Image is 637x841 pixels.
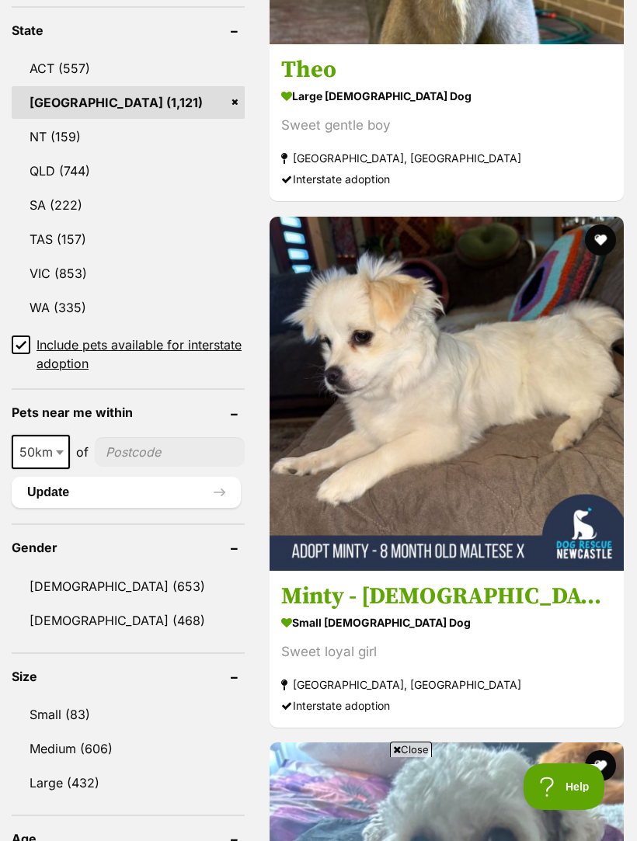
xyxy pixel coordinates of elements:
input: postcode [95,437,245,467]
a: VIC (853) [12,257,245,290]
a: NT (159) [12,120,245,153]
button: Update [12,477,241,508]
div: Interstate adoption [281,169,612,190]
iframe: Advertisement [36,763,601,833]
header: State [12,23,245,37]
a: SA (222) [12,189,245,221]
header: Gender [12,540,245,554]
a: Small (83) [12,698,245,731]
strong: [GEOGRAPHIC_DATA], [GEOGRAPHIC_DATA] [281,148,612,169]
h3: Minty - [DEMOGRAPHIC_DATA] Maltese X [281,582,612,611]
a: Minty - [DEMOGRAPHIC_DATA] Maltese X small [DEMOGRAPHIC_DATA] Dog Sweet loyal girl [GEOGRAPHIC_DA... [270,570,624,728]
a: TAS (157) [12,223,245,255]
span: Include pets available for interstate adoption [37,335,245,373]
header: Size [12,669,245,683]
div: Sweet loyal girl [281,641,612,662]
span: of [76,443,89,461]
a: Include pets available for interstate adoption [12,335,245,373]
a: QLD (744) [12,155,245,187]
span: 50km [13,441,68,463]
a: [GEOGRAPHIC_DATA] (1,121) [12,86,245,119]
button: favourite [585,750,616,781]
span: Close [390,742,432,757]
a: ACT (557) [12,52,245,85]
strong: large [DEMOGRAPHIC_DATA] Dog [281,85,612,108]
a: Large (432) [12,766,245,799]
strong: [GEOGRAPHIC_DATA], [GEOGRAPHIC_DATA] [281,674,612,695]
div: Interstate adoption [281,695,612,716]
a: [DEMOGRAPHIC_DATA] (653) [12,570,245,603]
a: [DEMOGRAPHIC_DATA] (468) [12,604,245,637]
span: 50km [12,435,70,469]
img: Minty - 8 Month Old Maltese X - Maltese x Shih Tzu x Pomeranian Dog [270,217,624,571]
header: Pets near me within [12,405,245,419]
a: Theo large [DEMOGRAPHIC_DATA] Dog Sweet gentle boy [GEOGRAPHIC_DATA], [GEOGRAPHIC_DATA] Interstat... [270,44,624,202]
a: WA (335) [12,291,245,324]
button: favourite [585,224,616,255]
strong: small [DEMOGRAPHIC_DATA] Dog [281,611,612,634]
a: Medium (606) [12,732,245,765]
iframe: Help Scout Beacon - Open [524,763,606,810]
h3: Theo [281,56,612,85]
div: Sweet gentle boy [281,116,612,137]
